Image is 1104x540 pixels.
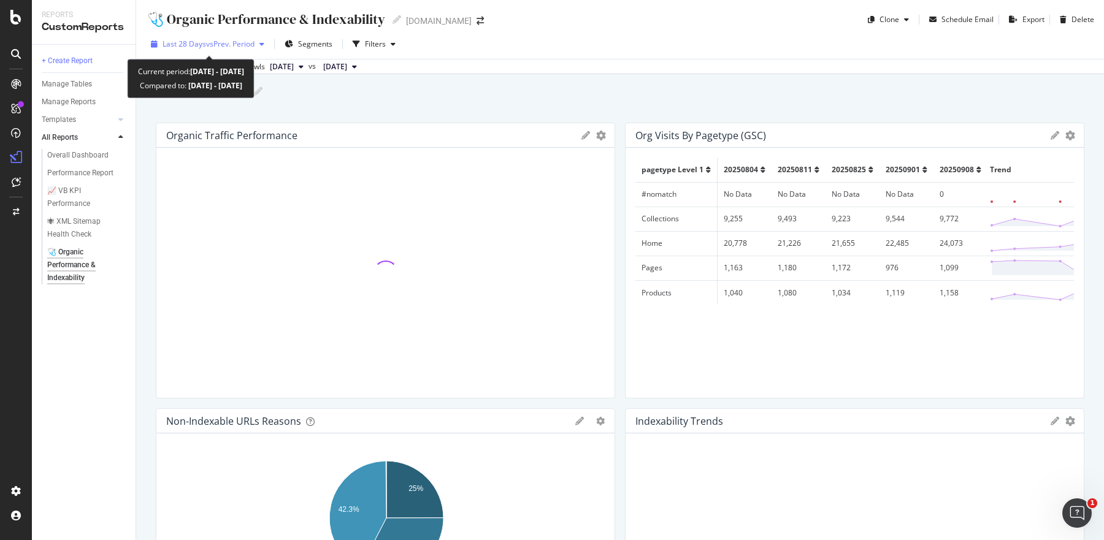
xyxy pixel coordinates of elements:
[318,59,362,74] button: [DATE]
[348,34,401,54] button: Filters
[933,256,987,280] td: 1,099
[47,149,127,162] a: Overall Dashboard
[718,182,772,207] td: No Data
[163,39,206,49] span: Last 28 Days
[146,34,269,54] button: Last 28 DaysvsPrev. Period
[718,207,772,231] td: 9,255
[42,96,96,108] div: Manage Reports
[1087,498,1097,508] span: 1
[772,182,826,207] td: No Data
[47,246,127,284] a: 🩺 Organic Performance & Indexability
[47,246,120,284] div: 🩺 Organic Performance & Indexability
[941,14,994,25] div: Schedule Email
[886,164,920,175] span: 20250901
[880,231,933,256] td: 22,485
[190,66,244,77] b: [DATE] - [DATE]
[1062,498,1092,528] iframe: Intercom live chat
[47,167,113,180] div: Performance Report
[47,167,127,180] a: Performance Report
[596,131,606,140] div: gear
[826,182,880,207] td: No Data
[642,164,703,175] span: pagetype Level 1
[265,59,309,74] button: [DATE]
[826,280,880,305] td: 1,034
[393,15,401,24] i: Edit report name
[42,113,76,126] div: Templates
[42,55,127,67] a: + Create Report
[42,113,115,126] a: Templates
[880,256,933,280] td: 976
[166,129,297,142] div: Organic Traffic Performance
[42,10,126,20] div: Reports
[42,55,93,67] div: + Create Report
[47,215,127,241] a: 🕷 XML Sitemap Health Check
[1065,131,1075,140] div: gear
[166,415,301,427] div: Non-Indexable URLs Reasons
[880,207,933,231] td: 9,544
[47,184,127,210] a: 📈 VB KPI Performance
[718,280,772,305] td: 1,040
[408,484,423,493] text: 25%
[635,207,718,231] td: Collections
[47,215,118,241] div: 🕷 XML Sitemap Health Check
[863,10,914,29] button: Clone
[826,207,880,231] td: 9,223
[42,20,126,34] div: CustomReports
[635,415,723,427] div: Indexability Trends
[635,182,718,207] td: #nomatch
[625,123,1084,398] div: Org Visits by Pagetype (GSC)geargearpagetype Level 12025080420250811202508252025090120250908Trend...
[406,15,472,27] div: [DOMAIN_NAME]
[596,417,605,425] div: gear
[933,231,987,256] td: 24,073
[42,96,127,108] a: Manage Reports
[42,78,127,91] a: Manage Tables
[280,34,337,54] button: Segments
[772,280,826,305] td: 1,080
[772,256,826,280] td: 1,180
[1065,417,1075,425] div: gear
[186,80,242,91] b: [DATE] - [DATE]
[933,207,987,231] td: 9,772
[146,10,385,29] div: 🩺 Organic Performance & Indexability
[990,164,1011,175] span: Trend
[140,78,242,93] div: Compared to:
[1055,10,1094,29] button: Delete
[880,280,933,305] td: 1,119
[933,280,987,305] td: 1,158
[206,39,255,49] span: vs Prev. Period
[309,61,318,72] span: vs
[924,10,994,29] button: Schedule Email
[635,280,718,305] td: Products
[724,164,758,175] span: 20250804
[880,182,933,207] td: No Data
[635,256,718,280] td: Pages
[880,14,899,25] div: Clone
[826,256,880,280] td: 1,172
[826,231,880,256] td: 21,655
[832,164,866,175] span: 20250825
[1004,10,1045,29] button: Export
[940,164,974,175] span: 20250908
[718,256,772,280] td: 1,163
[772,207,826,231] td: 9,493
[1022,14,1045,25] div: Export
[47,149,109,162] div: Overall Dashboard
[1071,14,1094,25] div: Delete
[42,78,92,91] div: Manage Tables
[156,123,615,398] div: Organic Traffic Performancegeargear
[635,231,718,256] td: Home
[477,17,484,25] div: arrow-right-arrow-left
[365,39,386,49] div: Filters
[47,184,116,210] div: 📈 VB KPI Performance
[778,164,812,175] span: 20250811
[323,61,347,72] span: 2025 Aug. 11th
[298,39,332,49] span: Segments
[42,131,115,144] a: All Reports
[772,231,826,256] td: 21,226
[635,129,766,142] div: Org Visits by Pagetype (GSC)
[254,87,263,96] i: Edit report name
[718,231,772,256] td: 20,778
[270,61,294,72] span: 2025 Sep. 8th
[42,131,78,144] div: All Reports
[933,182,987,207] td: 0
